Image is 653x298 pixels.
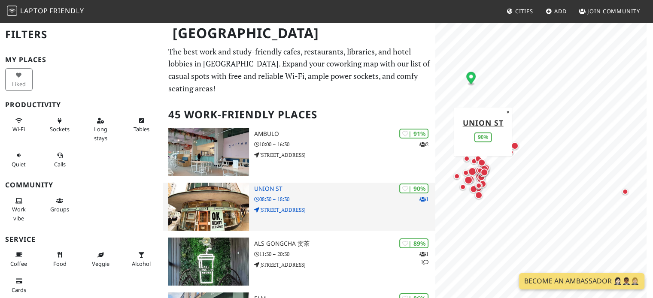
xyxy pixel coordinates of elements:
[5,248,33,271] button: Coffee
[128,248,155,271] button: Alcohol
[5,148,33,171] button: Quiet
[474,165,486,177] div: Map marker
[46,248,73,271] button: Food
[419,195,428,203] p: 1
[254,195,436,203] p: 08:30 – 18:30
[476,157,487,168] div: Map marker
[49,6,84,15] span: Friendly
[504,107,512,117] button: Close popup
[94,125,107,141] span: Long stays
[5,114,33,136] button: Wi-Fi
[87,248,114,271] button: Veggie
[620,187,630,197] div: Map marker
[474,165,485,176] div: Map marker
[92,260,109,268] span: Veggie
[554,7,567,15] span: Add
[163,183,435,231] a: Union St | 90% 1 Union St 08:30 – 18:30 [STREET_ADDRESS]
[12,286,26,294] span: Credit cards
[46,194,73,217] button: Groups
[477,178,488,190] div: Map marker
[7,4,84,19] a: LaptopFriendly LaptopFriendly
[20,6,48,15] span: Laptop
[254,140,436,148] p: 10:00 – 16:30
[168,238,249,286] img: ALS Gongcha 贡茶
[473,153,484,164] div: Map marker
[53,260,67,268] span: Food
[5,21,158,48] h2: Filters
[12,205,26,222] span: People working
[168,102,430,128] h2: 45 Work-Friendly Places
[166,21,434,45] h1: [GEOGRAPHIC_DATA]
[472,165,483,176] div: Map marker
[7,6,17,16] img: LaptopFriendly
[458,182,468,192] div: Map marker
[399,238,428,248] div: | 89%
[254,151,436,159] p: [STREET_ADDRESS]
[5,235,158,244] h3: Service
[50,125,70,133] span: Power sockets
[462,174,474,186] div: Map marker
[462,167,472,177] div: Map marker
[46,114,73,136] button: Sockets
[134,125,149,133] span: Work-friendly tables
[132,260,151,268] span: Alcohol
[168,128,249,176] img: Ambulo
[466,72,476,86] div: Map marker
[468,184,479,195] div: Map marker
[587,7,640,15] span: Join Community
[163,238,435,286] a: ALS Gongcha 贡茶 | 89% 11 ALS Gongcha 贡茶 11:30 – 20:30 [STREET_ADDRESS]
[419,250,428,266] p: 1 1
[474,132,492,142] div: 90%
[54,160,66,168] span: Video/audio calls
[254,250,436,258] p: 11:30 – 20:30
[254,130,436,138] h3: Ambulo
[12,125,25,133] span: Stable Wi-Fi
[87,114,114,145] button: Long stays
[254,261,436,269] p: [STREET_ADDRESS]
[168,183,249,231] img: Union St
[473,190,484,201] div: Map marker
[542,3,570,19] a: Add
[479,167,490,178] div: Map marker
[463,117,504,127] a: Union St
[5,181,158,189] h3: Community
[461,168,471,178] div: Map marker
[475,166,485,176] div: Map marker
[505,147,516,157] div: Map marker
[5,101,158,109] h3: Productivity
[474,181,484,191] div: Map marker
[399,184,428,193] div: | 90%
[10,260,27,268] span: Coffee
[466,166,478,178] div: Map marker
[5,56,158,64] h3: My Places
[575,3,644,19] a: Join Community
[12,160,26,168] span: Quiet
[473,180,484,191] div: Map marker
[128,114,155,136] button: Tables
[399,129,428,138] div: | 91%
[254,206,436,214] p: [STREET_ADDRESS]
[515,7,533,15] span: Cities
[254,240,436,247] h3: ALS Gongcha 贡茶
[419,140,428,148] p: 2
[50,205,69,213] span: Group tables
[46,148,73,171] button: Calls
[5,194,33,225] button: Work vibe
[503,3,537,19] a: Cities
[509,140,520,151] div: Map marker
[5,274,33,297] button: Cards
[163,128,435,176] a: Ambulo | 91% 2 Ambulo 10:00 – 16:30 [STREET_ADDRESS]
[254,185,436,193] h3: Union St
[462,154,472,164] div: Map marker
[168,45,430,95] p: The best work and study-friendly cafes, restaurants, libraries, and hotel lobbies in [GEOGRAPHIC_...
[452,171,462,181] div: Map marker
